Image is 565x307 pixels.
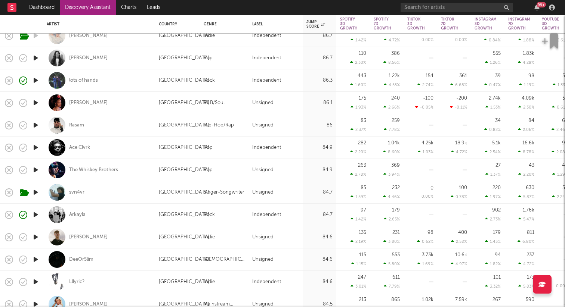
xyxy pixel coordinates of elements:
[252,98,274,107] div: Unsigned
[351,127,366,132] div: 2.37 %
[306,278,333,286] div: 84.6
[485,284,501,289] div: 3.32 %
[69,77,98,84] div: lots of hands
[252,54,281,63] div: Independent
[528,73,534,78] div: 98
[306,255,333,264] div: 84.6
[204,54,213,63] div: Pop
[417,239,433,244] div: 0.62 %
[159,22,192,26] div: Country
[407,17,425,31] div: Tiktok 3D Growth
[69,189,84,196] div: svn4vr
[522,141,534,145] div: 16.6k
[427,230,433,235] div: 98
[361,118,366,123] div: 83
[415,105,433,110] div: -0.05 %
[441,17,459,31] div: Tiktok 7D Growth
[485,150,501,154] div: 2.54 %
[384,284,400,289] div: 7.79 %
[204,22,241,26] div: Genre
[422,38,433,42] div: 0.00 %
[204,98,225,107] div: R&B/Soul
[252,278,281,286] div: Independent
[159,210,209,219] div: [GEOGRAPHIC_DATA]
[528,118,534,123] div: 84
[492,141,501,145] div: 5.1k
[542,17,559,31] div: YouTube 3D Growth
[485,261,501,266] div: 1.82 %
[69,32,108,39] a: [PERSON_NAME]
[455,38,467,42] div: 0.00 %
[391,163,400,168] div: 369
[358,141,366,145] div: 282
[69,234,108,241] a: [PERSON_NAME]
[351,38,366,43] div: 1.42 %
[69,279,84,285] div: Lllyric?
[159,31,209,40] div: [GEOGRAPHIC_DATA]
[69,100,108,106] div: [PERSON_NAME]
[518,172,534,177] div: 2.20 %
[484,82,501,87] div: 0.47 %
[529,163,534,168] div: 43
[159,166,209,175] div: [GEOGRAPHIC_DATA]
[485,172,501,177] div: 1.37 %
[456,96,467,101] div: -200
[252,188,274,197] div: Unsigned
[383,239,400,244] div: 3.80 %
[518,38,534,43] div: 1.88 %
[252,166,274,175] div: Unsigned
[391,96,400,101] div: 240
[417,261,433,266] div: 1.69 %
[69,55,108,62] a: [PERSON_NAME]
[159,121,209,130] div: [GEOGRAPHIC_DATA]
[495,118,501,123] div: 34
[359,253,366,257] div: 115
[383,150,400,154] div: 8.60 %
[69,122,84,129] a: Rasam
[392,185,400,190] div: 232
[523,51,534,56] div: 1.83k
[384,82,400,87] div: 4.55 %
[159,188,209,197] div: [GEOGRAPHIC_DATA]
[69,144,90,151] a: Ace Clvrk
[426,73,433,78] div: 154
[484,38,501,43] div: 0.84 %
[537,2,546,7] div: 99 +
[351,194,366,199] div: 1.59 %
[534,4,540,10] button: 99+
[392,253,400,257] div: 553
[159,233,209,242] div: [GEOGRAPHIC_DATA]
[252,255,274,264] div: Unsigned
[485,105,501,110] div: 1.53 %
[252,143,281,152] div: Independent
[451,194,467,199] div: 0.78 %
[392,118,400,123] div: 259
[350,172,366,177] div: 2.78 %
[484,127,501,132] div: 0.82 %
[359,51,366,56] div: 110
[159,255,209,264] div: [GEOGRAPHIC_DATA]
[306,143,333,152] div: 84.9
[455,253,467,257] div: 10.6k
[526,297,534,302] div: 590
[351,284,366,289] div: 3.01 %
[69,167,118,173] div: The Whiskey Brothers
[518,127,534,132] div: 2.06 %
[523,208,534,213] div: 1.76k
[392,275,400,280] div: 611
[252,210,281,219] div: Independent
[485,217,501,222] div: 2.73 %
[252,233,274,242] div: Unsigned
[358,275,366,280] div: 247
[159,98,209,107] div: [GEOGRAPHIC_DATA]
[518,217,534,222] div: 5.47 %
[69,212,86,218] a: Arkayla
[383,194,400,199] div: 4.46 %
[493,297,501,302] div: 267
[359,96,366,101] div: 175
[384,217,400,222] div: 2.65 %
[69,256,93,263] div: DeeOrSlim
